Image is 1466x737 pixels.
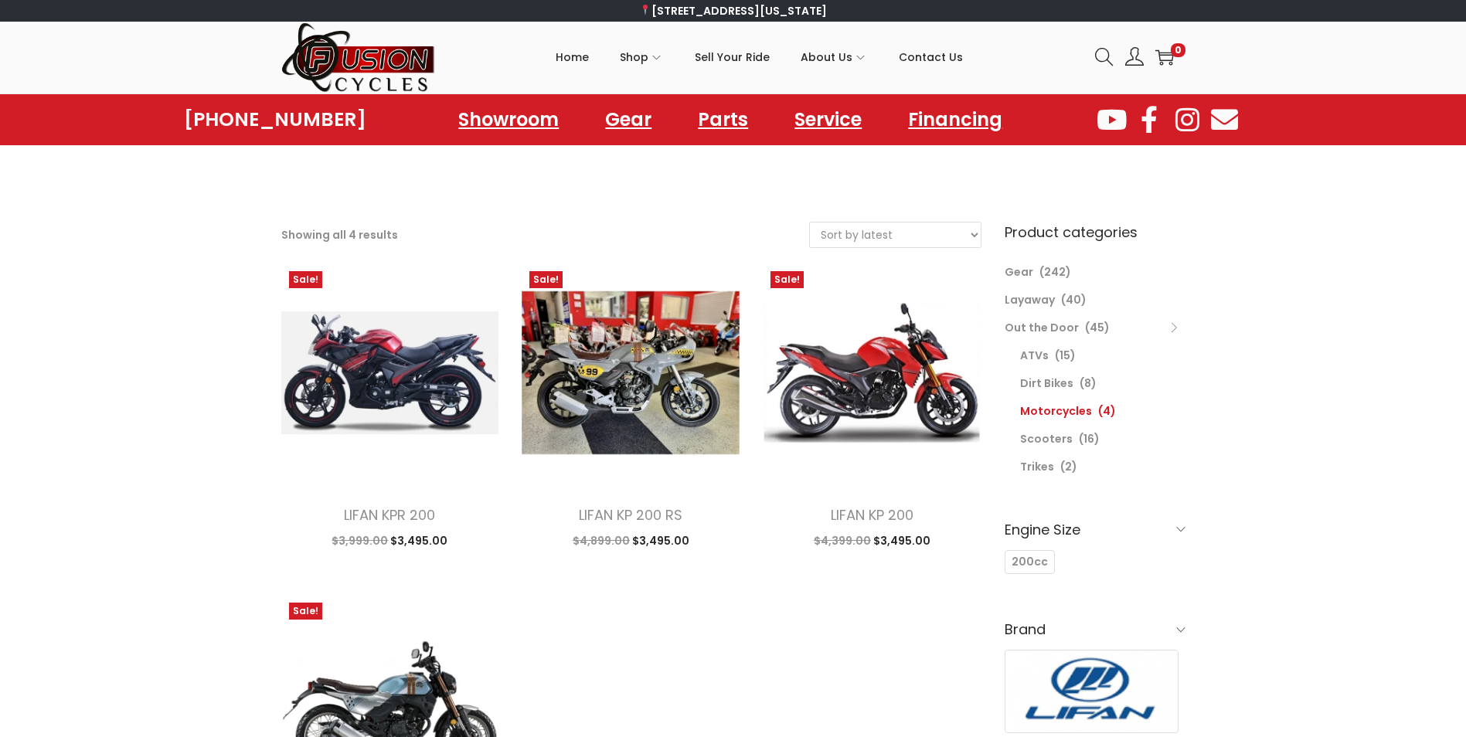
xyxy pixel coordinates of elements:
[1020,403,1092,419] a: Motorcycles
[801,38,852,76] span: About Us
[443,102,574,138] a: Showroom
[640,5,651,15] img: 📍
[1055,348,1076,363] span: (15)
[443,102,1018,138] nav: Menu
[390,533,447,549] span: 3,495.00
[436,22,1083,92] nav: Primary navigation
[814,533,821,549] span: $
[1020,459,1054,474] a: Trikes
[801,22,868,92] a: About Us
[873,533,880,549] span: $
[632,533,639,549] span: $
[1005,292,1055,307] a: Layaway
[573,533,630,549] span: 4,899.00
[332,533,388,549] span: 3,999.00
[1060,459,1077,474] span: (2)
[893,102,1018,138] a: Financing
[1005,320,1079,335] a: Out the Door
[810,222,981,247] select: Shop order
[1098,403,1116,419] span: (4)
[590,102,667,138] a: Gear
[1005,511,1185,548] h6: Engine Size
[579,505,682,525] a: LIFAN KP 200 RS
[1155,48,1174,66] a: 0
[556,38,589,76] span: Home
[814,533,871,549] span: 4,399.00
[831,505,913,525] a: LIFAN KP 200
[899,38,963,76] span: Contact Us
[390,533,397,549] span: $
[899,22,963,92] a: Contact Us
[281,224,398,246] p: Showing all 4 results
[1061,292,1087,307] span: (40)
[573,533,580,549] span: $
[695,22,770,92] a: Sell Your Ride
[1020,348,1049,363] a: ATVs
[632,533,689,549] span: 3,495.00
[1005,611,1185,647] h6: Brand
[344,505,435,525] a: LIFAN KPR 200
[1079,431,1100,447] span: (16)
[184,109,366,131] a: [PHONE_NUMBER]
[639,3,827,19] a: [STREET_ADDRESS][US_STATE]
[1039,264,1071,280] span: (242)
[1020,431,1073,447] a: Scooters
[281,22,436,93] img: Woostify retina logo
[682,102,764,138] a: Parts
[1085,320,1110,335] span: (45)
[620,38,648,76] span: Shop
[1005,222,1185,243] h6: Product categories
[556,22,589,92] a: Home
[1005,650,1179,732] img: Lifan
[1005,264,1033,280] a: Gear
[695,38,770,76] span: Sell Your Ride
[1012,554,1048,570] span: 200cc
[620,22,664,92] a: Shop
[332,533,338,549] span: $
[1080,375,1097,391] span: (8)
[779,102,877,138] a: Service
[873,533,930,549] span: 3,495.00
[1020,375,1073,391] a: Dirt Bikes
